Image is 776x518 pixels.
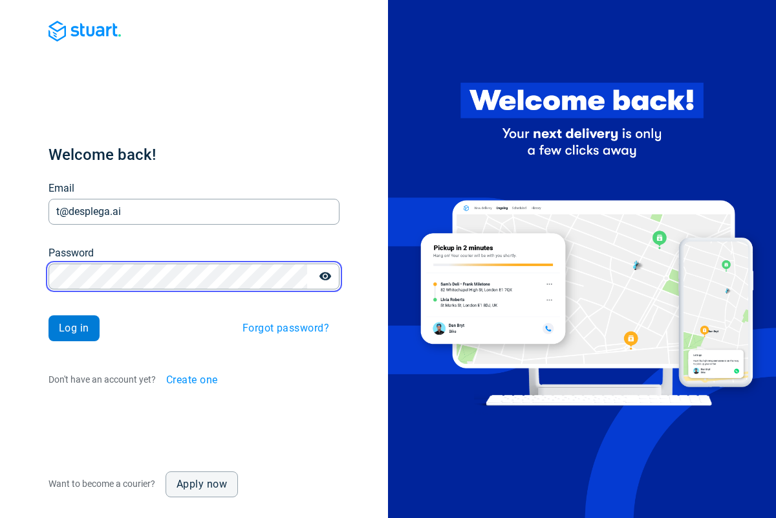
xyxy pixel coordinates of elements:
[242,323,329,333] span: Forgot password?
[48,21,121,41] img: Blue logo
[59,323,89,333] span: Log in
[156,367,228,393] button: Create one
[166,375,218,385] span: Create one
[48,245,94,261] label: Password
[232,315,339,341] button: Forgot password?
[166,471,238,497] a: Apply now
[48,144,339,165] h1: Welcome back!
[48,374,156,385] span: Don't have an account yet?
[177,479,227,490] span: Apply now
[48,181,74,196] label: Email
[48,479,155,489] span: Want to become a courier?
[48,315,100,341] button: Log in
